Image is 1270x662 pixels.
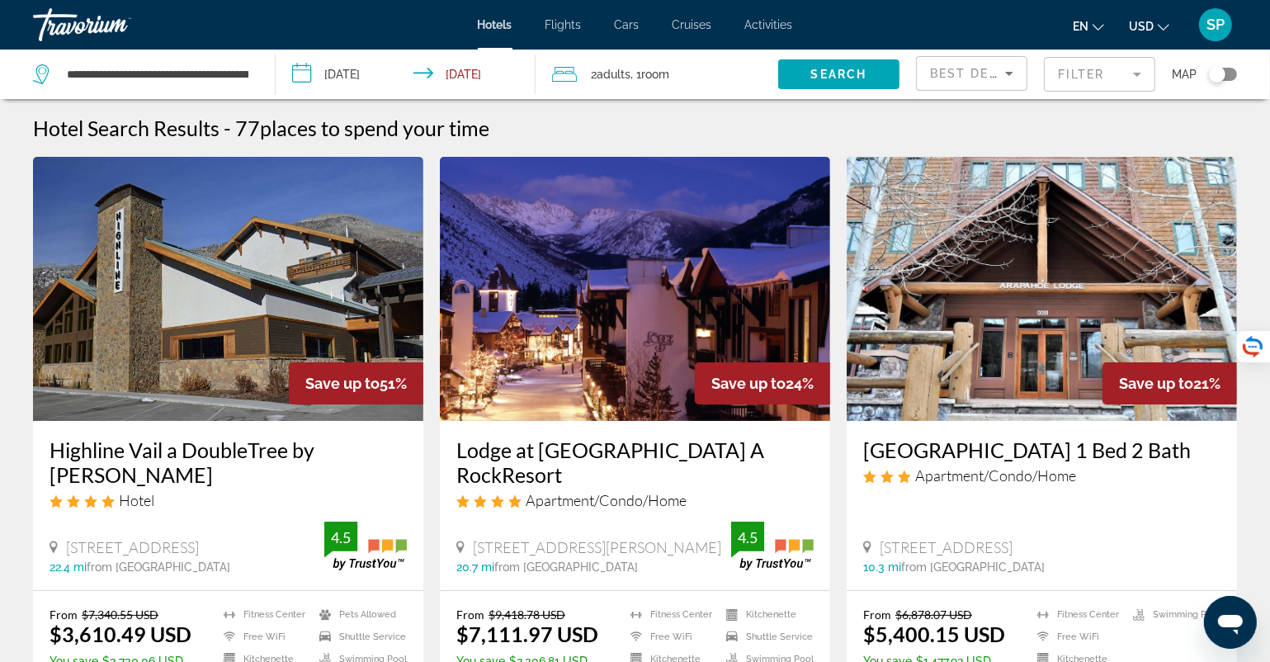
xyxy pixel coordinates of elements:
ins: $7,111.97 USD [456,622,598,646]
div: 4.5 [324,527,357,547]
iframe: Button to launch messaging window [1204,596,1257,649]
li: Free WiFi [622,630,718,644]
li: Free WiFi [1029,630,1125,644]
a: [GEOGRAPHIC_DATA] 1 Bed 2 Bath [863,437,1220,462]
span: From [50,608,78,622]
span: Apartment/Condo/Home [526,491,687,509]
span: - [224,116,231,140]
span: Apartment/Condo/Home [915,466,1076,485]
img: trustyou-badge.svg [731,522,814,570]
button: Change language [1073,14,1104,38]
span: USD [1129,20,1154,33]
span: Adults [597,68,631,81]
h1: Hotel Search Results [33,116,220,140]
span: 22.4 mi [50,560,87,574]
li: Swimming Pool [1125,608,1220,622]
span: From [863,608,891,622]
img: Hotel image [847,157,1237,421]
a: Highline Vail a DoubleTree by [PERSON_NAME] [50,437,407,487]
div: 24% [695,362,830,404]
span: places to spend your time [260,116,489,140]
span: SP [1206,17,1225,33]
span: [STREET_ADDRESS] [66,538,199,556]
h2: 77 [235,116,489,140]
button: Check-in date: Dec 27, 2025 Check-out date: Jan 3, 2026 [276,50,535,99]
span: 20.7 mi [456,560,494,574]
span: 2 [592,63,631,86]
a: Travorium [33,3,198,46]
span: from [GEOGRAPHIC_DATA] [494,560,638,574]
a: Activities [745,18,793,31]
div: 51% [289,362,423,404]
div: 3 star Apartment [863,466,1220,485]
span: Room [642,68,670,81]
span: [STREET_ADDRESS][PERSON_NAME] [473,538,721,556]
div: 4.5 [731,527,764,547]
a: Lodge at [GEOGRAPHIC_DATA] A RockResort [456,437,814,487]
span: Search [811,68,867,81]
button: Travelers: 2 adults, 0 children [536,50,778,99]
span: , 1 [631,63,670,86]
li: Shuttle Service [718,630,814,644]
li: Fitness Center [622,608,718,622]
div: 4 star Apartment [456,491,814,509]
span: Save up to [711,375,786,392]
button: Toggle map [1197,67,1237,82]
li: Fitness Center [215,608,311,622]
li: Kitchenette [718,608,814,622]
div: 4 star Hotel [50,491,407,509]
a: Hotels [478,18,512,31]
span: from [GEOGRAPHIC_DATA] [87,560,230,574]
li: Shuttle Service [311,630,407,644]
a: Cars [615,18,640,31]
button: Filter [1044,56,1155,92]
div: 21% [1102,362,1237,404]
span: from [GEOGRAPHIC_DATA] [901,560,1045,574]
mat-select: Sort by [930,64,1013,83]
span: en [1073,20,1088,33]
a: Flights [545,18,582,31]
img: Hotel image [33,157,423,421]
button: Change currency [1129,14,1169,38]
span: Map [1172,63,1197,86]
del: $9,418.78 USD [489,608,565,622]
span: 10.3 mi [863,560,901,574]
ins: $5,400.15 USD [863,622,1005,646]
span: Best Deals [930,67,1016,80]
span: [STREET_ADDRESS] [880,538,1013,556]
button: User Menu [1194,7,1237,42]
ins: $3,610.49 USD [50,622,191,646]
a: Cruises [673,18,712,31]
span: Hotel [119,491,154,509]
img: trustyou-badge.svg [324,522,407,570]
del: $6,878.07 USD [895,608,972,622]
span: Save up to [1119,375,1193,392]
span: From [456,608,484,622]
del: $7,340.55 USD [82,608,158,622]
li: Fitness Center [1029,608,1125,622]
button: Search [778,59,899,89]
li: Pets Allowed [311,608,407,622]
span: Save up to [305,375,380,392]
img: Hotel image [440,157,830,421]
li: Free WiFi [215,630,311,644]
